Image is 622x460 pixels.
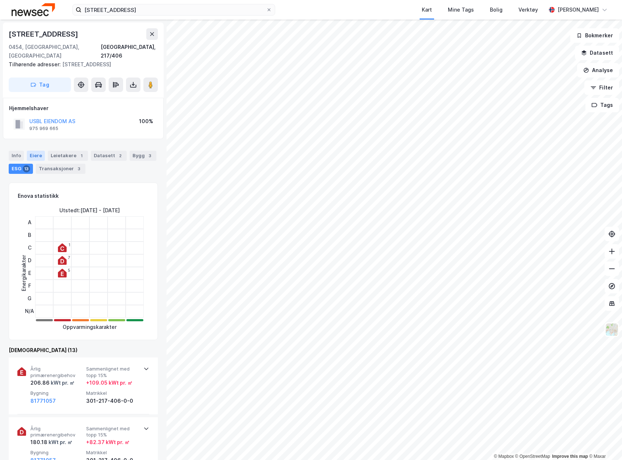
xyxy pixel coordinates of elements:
[75,165,83,172] div: 3
[130,151,156,161] div: Bygg
[91,151,127,161] div: Datasett
[9,78,71,92] button: Tag
[9,151,24,161] div: Info
[9,164,33,174] div: ESG
[9,346,158,355] div: [DEMOGRAPHIC_DATA] (13)
[47,438,72,447] div: kWt pr. ㎡
[490,5,503,14] div: Bolig
[605,323,619,336] img: Z
[86,390,139,396] span: Matrikkel
[25,254,34,267] div: D
[25,305,34,318] div: N/A
[518,5,538,14] div: Verktøy
[552,454,588,459] a: Improve this map
[584,80,619,95] button: Filter
[86,379,133,387] div: + 109.05 kWt pr. ㎡
[448,5,474,14] div: Mine Tags
[81,4,266,15] input: Søk på adresse, matrikkel, gårdeiere, leietakere eller personer
[558,5,599,14] div: [PERSON_NAME]
[20,255,28,291] div: Energikarakter
[48,151,88,161] div: Leietakere
[9,104,157,113] div: Hjemmelshaver
[139,117,153,126] div: 100%
[25,216,34,229] div: A
[9,28,80,40] div: [STREET_ADDRESS]
[494,454,514,459] a: Mapbox
[515,454,550,459] a: OpenStreetMap
[30,366,83,379] span: Årlig primærenergibehov
[25,229,34,242] div: B
[30,438,72,447] div: 180.18
[9,61,62,67] span: Tilhørende adresser:
[23,165,30,172] div: 13
[18,192,59,200] div: Enova statistikk
[86,438,130,447] div: + 82.37 kWt pr. ㎡
[117,152,124,159] div: 2
[575,46,619,60] button: Datasett
[29,126,58,131] div: 975 969 665
[86,366,139,379] span: Sammenlignet med topp 15%
[422,5,432,14] div: Kart
[101,43,158,60] div: [GEOGRAPHIC_DATA], 217/406
[68,255,70,260] div: 7
[27,151,45,161] div: Eiere
[86,426,139,438] span: Sammenlignet med topp 15%
[30,426,83,438] span: Årlig primærenergibehov
[78,152,85,159] div: 1
[585,98,619,112] button: Tags
[30,397,56,405] button: 81771057
[30,379,75,387] div: 206.86
[36,164,85,174] div: Transaksjoner
[12,3,55,16] img: newsec-logo.f6e21ccffca1b3a03d2d.png
[25,292,34,305] div: G
[25,267,34,280] div: E
[50,379,75,387] div: kWt pr. ㎡
[30,390,83,396] span: Bygning
[86,397,139,405] div: 301-217-406-0-0
[63,323,117,331] div: Oppvarmingskarakter
[25,242,34,254] div: C
[59,206,120,215] div: Utstedt : [DATE] - [DATE]
[577,63,619,78] button: Analyse
[68,268,70,272] div: 5
[68,243,70,247] div: 1
[25,280,34,292] div: F
[146,152,154,159] div: 3
[9,60,152,69] div: [STREET_ADDRESS]
[9,43,101,60] div: 0454, [GEOGRAPHIC_DATA], [GEOGRAPHIC_DATA]
[586,425,622,460] iframe: Chat Widget
[570,28,619,43] button: Bokmerker
[86,449,139,456] span: Matrikkel
[30,449,83,456] span: Bygning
